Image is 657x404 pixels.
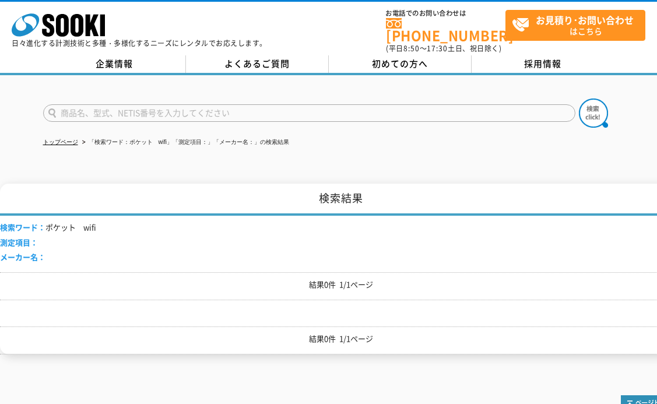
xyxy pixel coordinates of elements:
p: 日々進化する計測技術と多種・多様化するニーズにレンタルでお応えします。 [12,40,267,47]
span: 17:30 [427,43,448,54]
span: 初めての方へ [372,57,428,70]
span: はこちら [512,10,645,40]
a: 初めての方へ [329,55,472,73]
input: 商品名、型式、NETIS番号を入力してください [43,104,575,122]
li: 「検索ワード：ポケット wifi」「測定項目：」「メーカー名：」の検索結果 [80,136,289,149]
span: (平日 ～ 土日、祝日除く) [386,43,501,54]
a: [PHONE_NUMBER] [386,18,505,42]
a: 企業情報 [43,55,186,73]
a: お見積り･お問い合わせはこちら [505,10,645,41]
a: 採用情報 [472,55,614,73]
strong: お見積り･お問い合わせ [536,13,634,27]
a: トップページ [43,139,78,145]
img: btn_search.png [579,99,608,128]
a: よくあるご質問 [186,55,329,73]
span: 8:50 [403,43,420,54]
span: お電話でのお問い合わせは [386,10,505,17]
